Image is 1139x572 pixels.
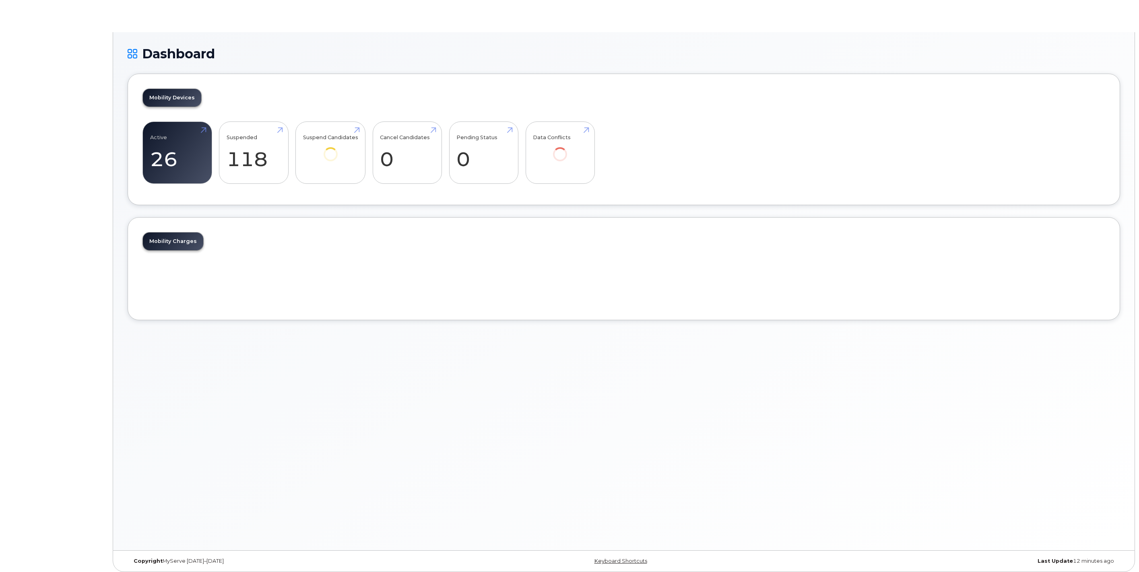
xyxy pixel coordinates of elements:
a: Keyboard Shortcuts [594,558,647,564]
a: Data Conflicts [533,126,587,173]
a: Cancel Candidates 0 [380,126,434,179]
a: Pending Status 0 [456,126,511,179]
a: Suspended 118 [227,126,281,179]
strong: Last Update [1038,558,1073,564]
div: 12 minutes ago [789,558,1120,564]
a: Active 26 [150,126,204,179]
a: Suspend Candidates [303,126,358,173]
h1: Dashboard [128,47,1120,61]
strong: Copyright [134,558,163,564]
a: Mobility Devices [143,89,201,107]
a: Mobility Charges [143,233,203,250]
div: MyServe [DATE]–[DATE] [128,558,458,564]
